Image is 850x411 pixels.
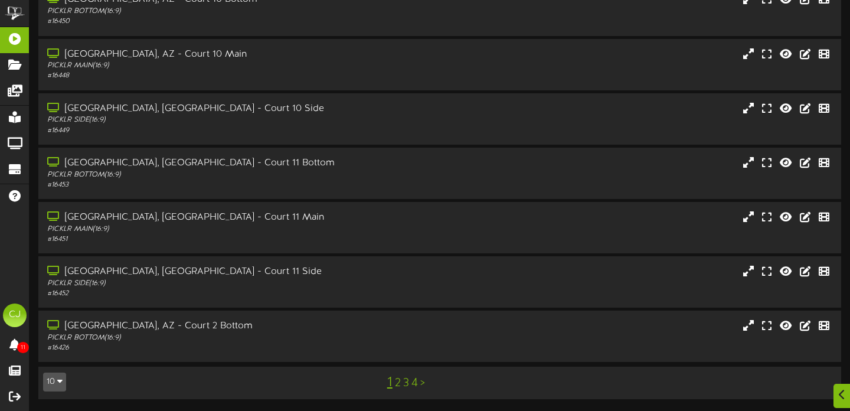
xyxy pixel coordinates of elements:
[47,289,364,299] div: # 16452
[47,279,364,289] div: PICKLR SIDE ( 16:9 )
[47,115,364,125] div: PICKLR SIDE ( 16:9 )
[47,234,364,244] div: # 16451
[47,343,364,353] div: # 16426
[47,126,364,136] div: # 16449
[47,61,364,71] div: PICKLR MAIN ( 16:9 )
[43,373,66,392] button: 10
[47,71,364,81] div: # 16448
[47,224,364,234] div: PICKLR MAIN ( 16:9 )
[47,180,364,190] div: # 16453
[47,211,364,224] div: [GEOGRAPHIC_DATA], [GEOGRAPHIC_DATA] - Court 11 Main
[17,342,29,353] span: 11
[47,17,364,27] div: # 16450
[47,48,364,61] div: [GEOGRAPHIC_DATA], AZ - Court 10 Main
[47,319,364,333] div: [GEOGRAPHIC_DATA], AZ - Court 2 Bottom
[420,377,425,390] a: >
[47,156,364,170] div: [GEOGRAPHIC_DATA], [GEOGRAPHIC_DATA] - Court 11 Bottom
[47,102,364,116] div: [GEOGRAPHIC_DATA], [GEOGRAPHIC_DATA] - Court 10 Side
[47,265,364,279] div: [GEOGRAPHIC_DATA], [GEOGRAPHIC_DATA] - Court 11 Side
[411,377,418,390] a: 4
[47,333,364,343] div: PICKLR BOTTOM ( 16:9 )
[395,377,401,390] a: 2
[3,304,27,327] div: CJ
[387,375,393,390] a: 1
[47,170,364,180] div: PICKLR BOTTOM ( 16:9 )
[403,377,409,390] a: 3
[47,6,364,17] div: PICKLR BOTTOM ( 16:9 )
